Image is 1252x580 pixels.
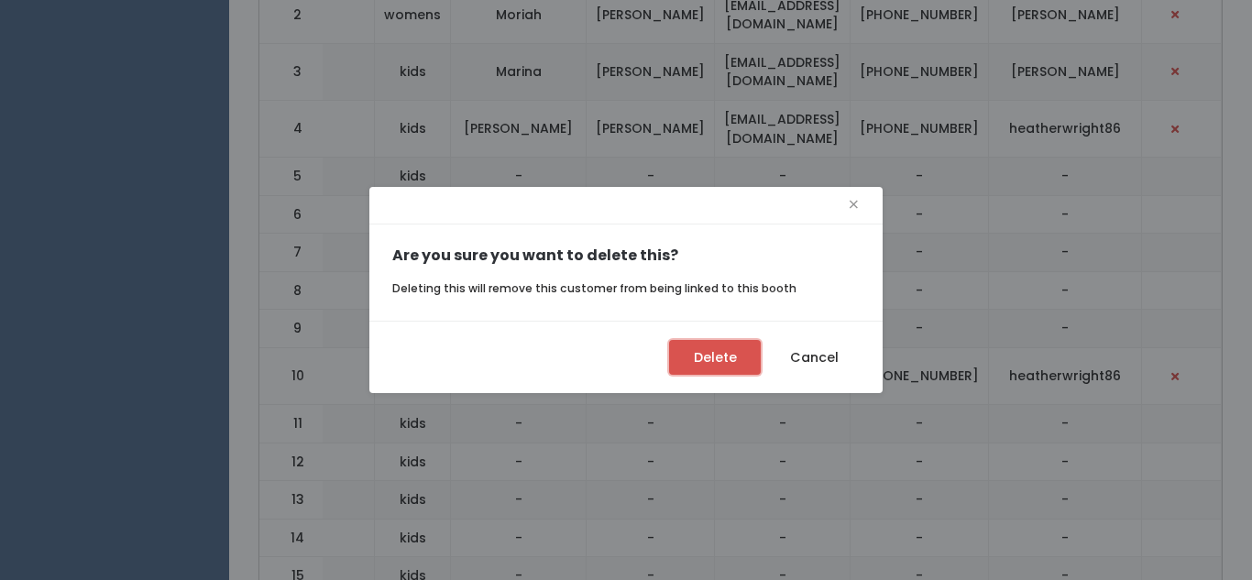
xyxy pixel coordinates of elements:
[392,247,860,264] h5: Are you sure you want to delete this?
[392,280,796,296] small: Deleting this will remove this customer from being linked to this booth
[848,191,860,219] span: ×
[669,340,761,375] button: Delete
[848,191,860,220] button: Close
[768,340,860,375] button: Cancel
